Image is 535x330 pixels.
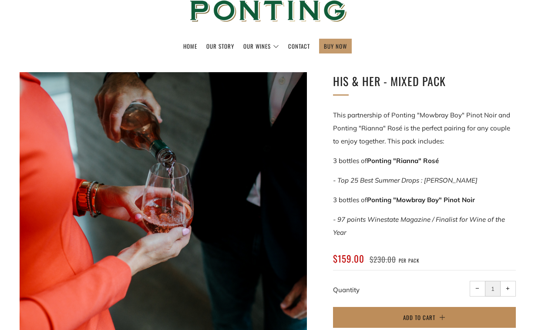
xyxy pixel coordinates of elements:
p: 3 bottles of [333,154,516,167]
span: $159.00 [333,252,364,265]
label: Quantity [333,286,360,294]
a: Our Wines [243,39,279,53]
span: Add to Cart [403,313,435,322]
span: per pack [399,257,419,264]
input: quantity [485,281,501,297]
a: Our Story [206,39,234,53]
span: − [475,287,479,290]
a: BUY NOW [324,39,347,53]
p: This partnership of Ponting "Mowbray Boy" Pinot Noir and Ponting "Rianna" Rosé is the perfect pai... [333,109,516,148]
button: Add to Cart [333,307,516,328]
em: - 97 points Winestate Magazine / Finalist for Wine of the Year [333,215,505,237]
em: - Top 25 Best Summer Drops : [PERSON_NAME] [333,176,478,184]
span: $230.00 [370,253,396,265]
strong: Ponting "Rianna" Rosé [367,157,439,165]
h1: His & Her - Mixed Pack [333,72,516,90]
span: 3 bottles of [333,196,475,204]
a: Contact [288,39,310,53]
a: Home [183,39,197,53]
strong: Ponting "Mowbray Boy" Pinot Noir [367,196,475,204]
span: + [506,287,510,290]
